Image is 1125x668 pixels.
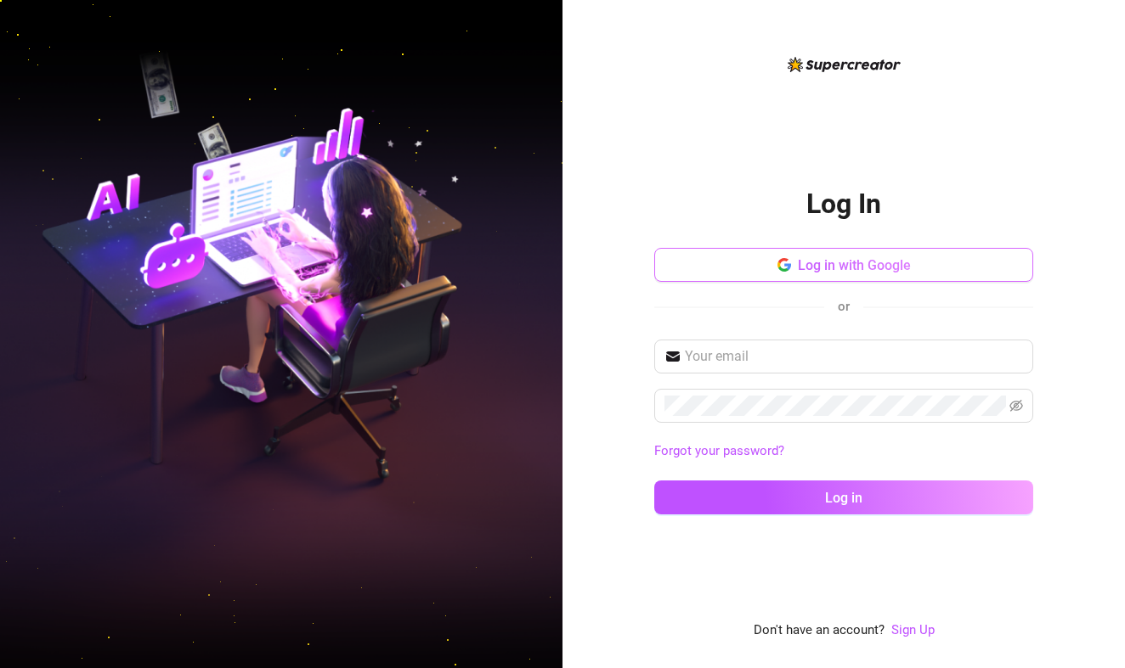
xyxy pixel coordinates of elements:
[685,346,1023,367] input: Your email
[788,57,901,72] img: logo-BBDzfeDw.svg
[654,441,1033,462] a: Forgot your password?
[891,622,935,637] a: Sign Up
[891,620,935,641] a: Sign Up
[654,443,784,458] a: Forgot your password?
[1009,399,1023,413] span: eye-invisible
[806,187,881,222] h2: Log In
[838,299,850,314] span: or
[825,490,862,506] span: Log in
[654,248,1033,282] button: Log in with Google
[654,480,1033,514] button: Log in
[754,620,885,641] span: Don't have an account?
[798,257,911,273] span: Log in with Google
